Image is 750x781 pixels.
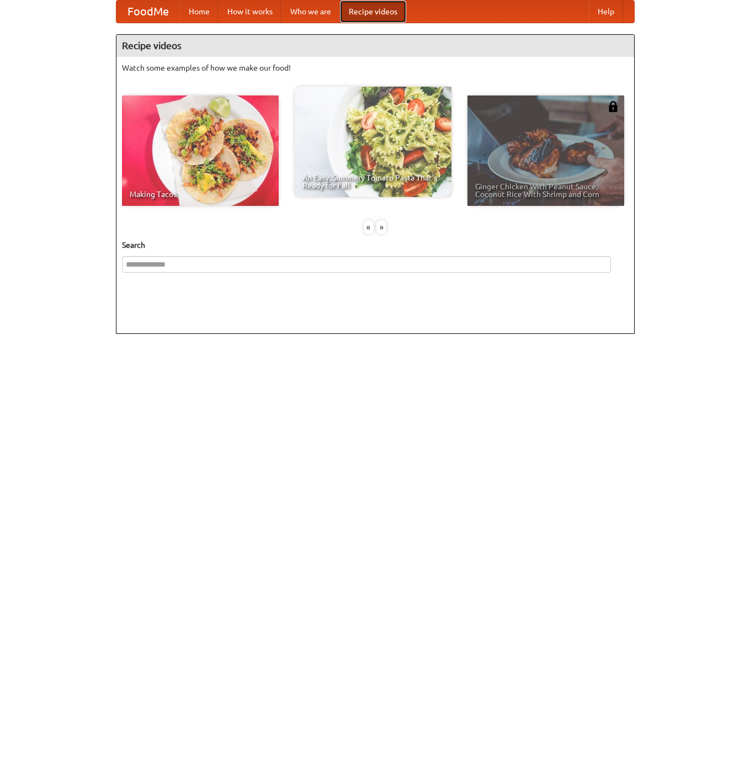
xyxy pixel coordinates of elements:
p: Watch some examples of how we make our food! [122,62,629,73]
a: Help [589,1,623,23]
img: 483408.png [608,101,619,112]
a: Who we are [281,1,340,23]
a: How it works [219,1,281,23]
a: Home [180,1,219,23]
a: Making Tacos [122,95,279,206]
div: « [364,220,374,234]
a: An Easy, Summery Tomato Pasta That's Ready for Fall [295,87,451,197]
a: FoodMe [116,1,180,23]
a: Recipe videos [340,1,406,23]
span: Making Tacos [130,190,271,198]
div: » [376,220,386,234]
h5: Search [122,240,629,251]
span: An Easy, Summery Tomato Pasta That's Ready for Fall [302,174,444,189]
h4: Recipe videos [116,35,634,57]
